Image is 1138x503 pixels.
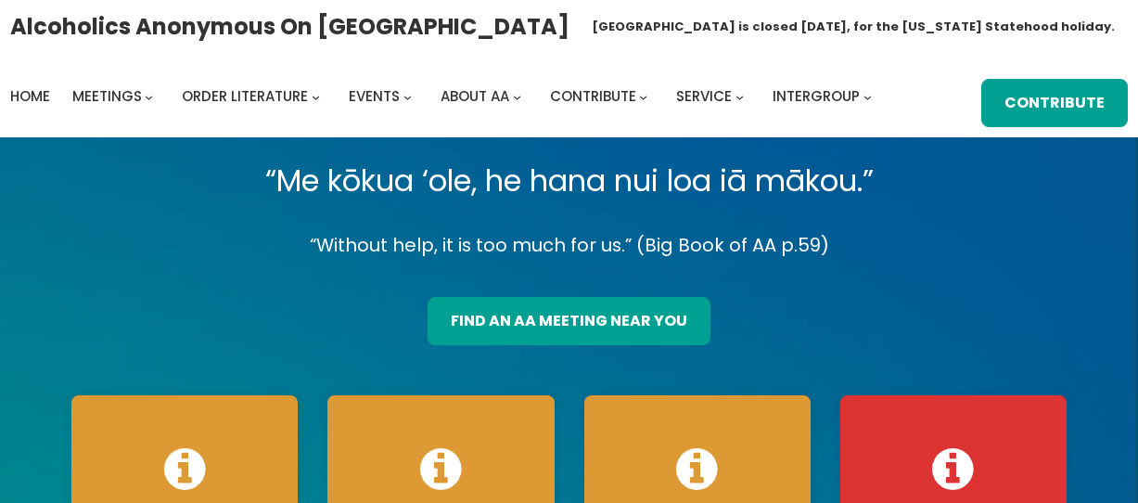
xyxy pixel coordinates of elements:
[863,92,872,100] button: Intergroup submenu
[10,6,569,46] a: Alcoholics Anonymous on [GEOGRAPHIC_DATA]
[428,297,710,345] a: find an aa meeting near you
[773,84,860,110] a: Intergroup
[349,86,400,106] span: Events
[10,84,878,110] nav: Intergroup
[349,84,400,110] a: Events
[10,84,50,110] a: Home
[592,18,1115,36] h1: [GEOGRAPHIC_DATA] is closed [DATE], for the [US_STATE] Statehood holiday.
[773,86,860,106] span: Intergroup
[72,86,142,106] span: Meetings
[145,92,153,100] button: Meetings submenu
[57,229,1080,261] p: “Without help, it is too much for us.” (Big Book of AA p.59)
[735,92,744,100] button: Service submenu
[981,79,1128,127] a: Contribute
[72,84,142,110] a: Meetings
[441,84,509,110] a: About AA
[676,86,732,106] span: Service
[513,92,521,100] button: About AA submenu
[550,84,636,110] a: Contribute
[312,92,320,100] button: Order Literature submenu
[441,86,509,106] span: About AA
[639,92,647,100] button: Contribute submenu
[403,92,412,100] button: Events submenu
[57,155,1080,207] p: “Me kōkua ‘ole, he hana nui loa iā mākou.”
[676,84,732,110] a: Service
[550,86,636,106] span: Contribute
[182,86,308,106] span: Order Literature
[10,86,50,106] span: Home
